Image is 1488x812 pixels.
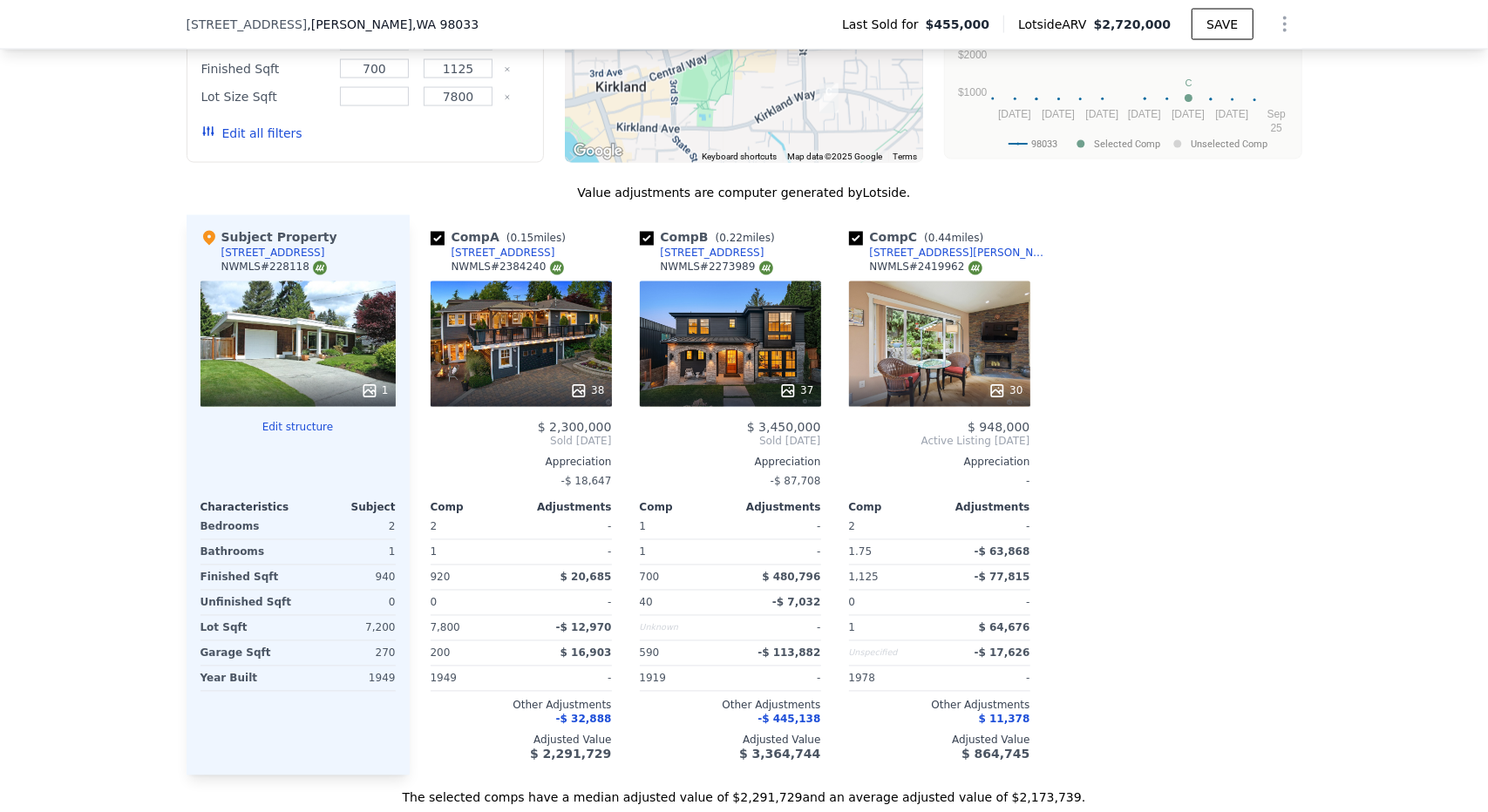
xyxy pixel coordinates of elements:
[431,572,451,584] span: 920
[734,667,821,691] div: -
[759,261,773,275] img: NWMLS Logo
[979,714,1030,726] span: $ 11,378
[187,16,308,33] span: [STREET_ADDRESS]
[431,521,438,533] span: 2
[734,515,821,539] div: -
[842,16,926,33] span: Last Sold for
[1267,7,1302,42] button: Show Options
[200,229,337,247] div: Subject Property
[431,247,555,261] a: [STREET_ADDRESS]
[431,699,612,713] div: Other Adjustments
[200,565,295,590] div: Finished Sqft
[431,540,518,565] div: 1
[201,57,330,81] div: Finished Sqft
[525,667,612,691] div: -
[734,540,821,565] div: -
[640,597,653,609] span: 40
[302,565,396,590] div: 940
[187,775,1302,807] div: The selected comps have a median adjusted value of $2,291,729 and an average adjusted value of $2...
[640,572,660,584] span: 700
[431,667,518,691] div: 1949
[958,86,988,98] text: $1000
[525,540,612,565] div: -
[772,597,820,609] span: -$ 7,032
[298,501,396,515] div: Subject
[302,641,396,666] div: 270
[640,501,730,515] div: Comp
[979,622,1030,634] span: $ 64,676
[201,125,302,142] button: Edit all filters
[302,667,396,691] div: 1949
[200,591,295,615] div: Unfinished Sqft
[747,421,821,435] span: $ 3,450,000
[849,435,1030,449] span: Active Listing [DATE]
[940,501,1030,515] div: Adjustments
[200,616,295,640] div: Lot Sqft
[556,622,612,634] span: -$ 12,970
[849,641,936,666] div: Unspecified
[201,85,330,109] div: Lot Size Sqft
[640,456,821,470] div: Appreciation
[556,714,612,726] span: -$ 32,888
[200,515,295,539] div: Bedrooms
[431,734,612,748] div: Adjusted Value
[302,515,396,539] div: 2
[849,229,991,247] div: Comp C
[307,16,479,33] span: , [PERSON_NAME]
[452,261,564,275] div: NWMLS # 2384240
[200,540,295,565] div: Bathrooms
[968,261,982,275] img: NWMLS Logo
[504,66,511,73] button: Clear
[640,540,727,565] div: 1
[709,233,782,245] span: ( miles)
[961,748,1029,761] span: $ 864,745
[849,501,940,515] div: Comp
[504,94,511,101] button: Clear
[561,647,612,660] span: $ 16,903
[1085,108,1118,120] text: [DATE]
[640,667,727,691] div: 1919
[640,699,821,713] div: Other Adjustments
[561,572,612,584] span: $ 20,685
[431,456,612,470] div: Appreciation
[412,17,479,31] span: , WA 98033
[521,501,612,515] div: Adjustments
[943,667,1030,691] div: -
[569,140,627,163] a: Open this area in Google Maps (opens a new window)
[734,616,821,640] div: -
[550,261,564,275] img: NWMLS Logo
[661,261,773,275] div: NWMLS # 2273989
[221,261,327,275] div: NWMLS # 228118
[1042,108,1075,120] text: [DATE]
[1172,108,1205,120] text: [DATE]
[1191,139,1267,150] text: Unselected Comp
[1094,139,1160,150] text: Selected Comp
[302,591,396,615] div: 0
[1185,78,1192,88] text: C
[1094,17,1172,31] span: $2,720,000
[849,521,856,533] span: 2
[758,714,820,726] span: -$ 445,138
[943,591,1030,615] div: -
[870,247,1051,261] div: [STREET_ADDRESS][PERSON_NAME]
[431,435,612,449] span: Sold [DATE]
[640,647,660,660] span: 590
[849,456,1030,470] div: Appreciation
[788,152,883,161] span: Map data ©2025 Google
[640,521,647,533] span: 1
[849,667,936,691] div: 1978
[569,140,627,163] img: Google
[499,233,573,245] span: ( miles)
[943,515,1030,539] div: -
[525,515,612,539] div: -
[640,616,727,640] div: Unknown
[703,151,778,163] button: Keyboard shortcuts
[640,229,782,247] div: Comp B
[1128,108,1161,120] text: [DATE]
[998,108,1031,120] text: [DATE]
[452,247,555,261] div: [STREET_ADDRESS]
[849,734,1030,748] div: Adjusted Value
[200,421,396,435] button: Edit structure
[812,77,846,120] div: 612 Kirkland Avenue Unit A4
[431,501,521,515] div: Comp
